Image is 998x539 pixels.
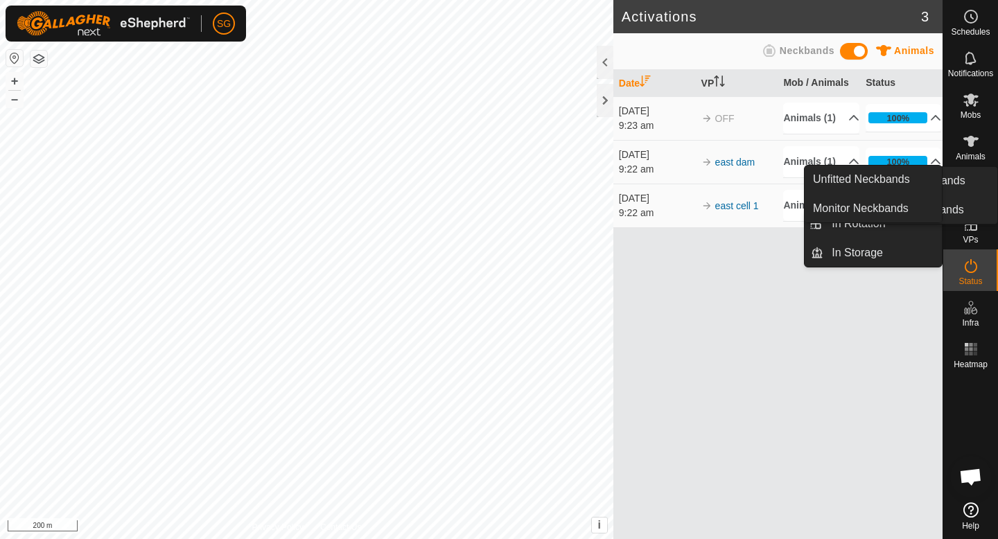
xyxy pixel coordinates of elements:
[868,156,927,167] div: 100%
[962,522,979,530] span: Help
[962,319,979,327] span: Infra
[961,111,981,119] span: Mobs
[950,456,992,497] div: Open chat
[715,113,735,124] span: OFF
[252,521,304,533] a: Privacy Policy
[886,155,909,168] div: 100%
[701,200,712,211] img: arrow
[943,497,998,536] a: Help
[921,6,929,27] span: 3
[823,210,942,238] a: In Rotation
[866,104,941,132] p-accordion-header: 100%
[894,45,934,56] span: Animals
[592,518,607,533] button: i
[6,50,23,67] button: Reset Map
[783,103,859,134] p-accordion-header: Animals (1)
[715,157,755,168] a: east dam
[17,11,190,36] img: Gallagher Logo
[619,206,694,220] div: 9:22 am
[619,148,694,162] div: [DATE]
[640,78,651,89] p-sorticon: Activate to sort
[860,70,943,97] th: Status
[598,519,601,531] span: i
[714,78,725,89] p-sorticon: Activate to sort
[805,195,942,222] a: Monitor Neckbands
[715,200,759,211] a: east cell 1
[783,146,859,177] p-accordion-header: Animals (1)
[619,118,694,133] div: 9:23 am
[783,190,859,221] p-accordion-header: Animals (1)
[886,112,909,125] div: 100%
[6,91,23,107] button: –
[866,148,941,175] p-accordion-header: 100%
[956,152,986,161] span: Animals
[958,277,982,285] span: Status
[696,70,778,97] th: VP
[868,112,927,123] div: 100%
[701,157,712,168] img: arrow
[823,239,942,267] a: In Storage
[951,28,990,36] span: Schedules
[30,51,47,67] button: Map Layers
[805,239,942,267] li: In Storage
[948,69,993,78] span: Notifications
[805,166,942,193] a: Unfitted Neckbands
[6,73,23,89] button: +
[832,245,883,261] span: In Storage
[805,210,942,238] li: In Rotation
[832,215,885,232] span: In Rotation
[320,521,361,533] a: Contact Us
[217,17,231,31] span: SG
[619,104,694,118] div: [DATE]
[622,8,921,25] h2: Activations
[780,45,834,56] span: Neckbands
[954,360,988,369] span: Heatmap
[813,200,909,217] span: Monitor Neckbands
[619,191,694,206] div: [DATE]
[778,70,860,97] th: Mob / Animals
[701,113,712,124] img: arrow
[613,70,696,97] th: Date
[813,171,910,188] span: Unfitted Neckbands
[963,236,978,244] span: VPs
[619,162,694,177] div: 9:22 am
